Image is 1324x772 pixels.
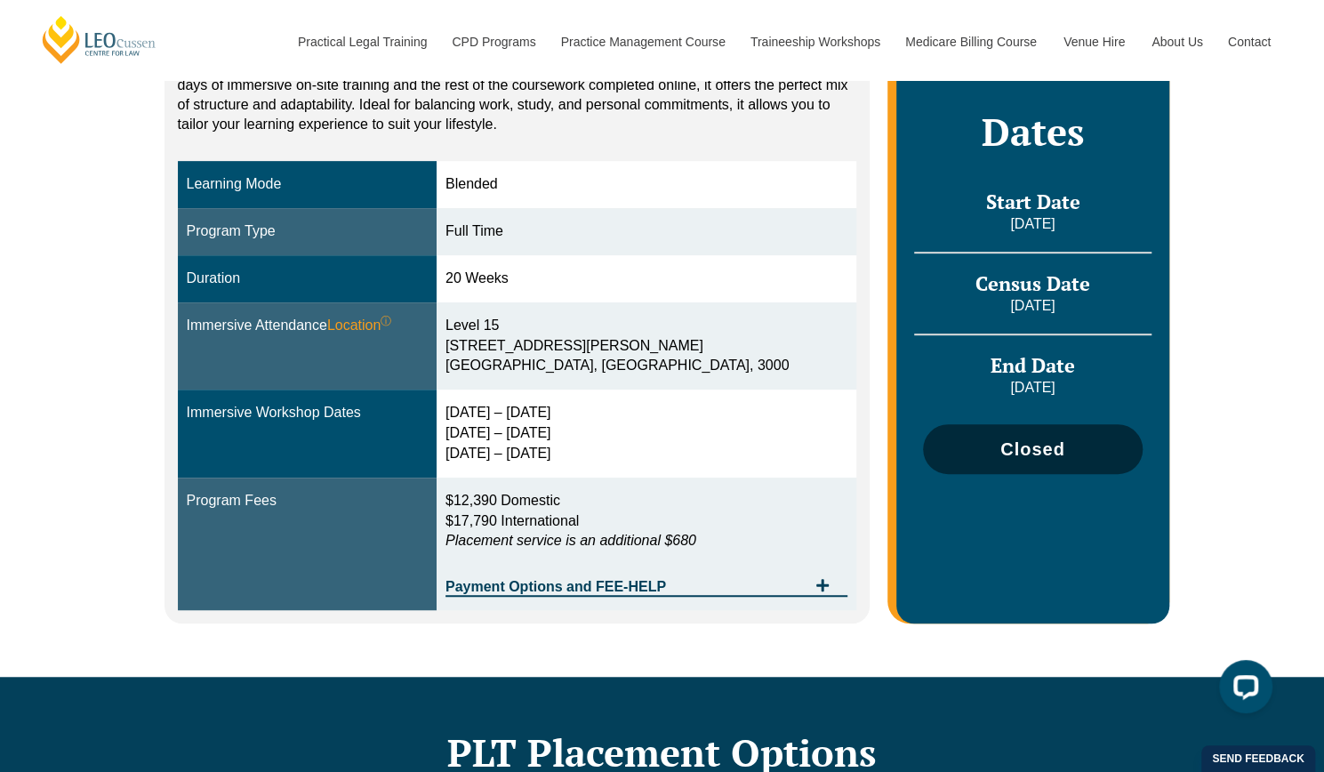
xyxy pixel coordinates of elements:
sup: ⓘ [381,315,391,327]
p: Blended learning combines the flexibility of online study with the benefits of in-person workshop... [178,56,857,134]
div: Learning Mode [187,174,428,195]
em: Placement service is an additional $680 [445,533,696,548]
div: Immersive Workshop Dates [187,403,428,423]
div: Level 15 [STREET_ADDRESS][PERSON_NAME] [GEOGRAPHIC_DATA], [GEOGRAPHIC_DATA], 3000 [445,316,847,377]
p: [DATE] [914,296,1151,316]
a: Practical Legal Training [285,4,439,80]
p: [DATE] [914,214,1151,234]
a: [PERSON_NAME] Centre for Law [40,14,158,65]
div: Duration [187,269,428,289]
div: Full Time [445,221,847,242]
a: CPD Programs [438,4,547,80]
a: Traineeship Workshops [737,4,892,80]
div: 20 Weeks [445,269,847,289]
span: End Date [991,352,1075,378]
div: Blended [445,174,847,195]
div: Program Fees [187,491,428,511]
span: Payment Options and FEE-HELP [445,580,806,594]
iframe: LiveChat chat widget [1205,653,1280,728]
a: Venue Hire [1050,4,1138,80]
span: $17,790 International [445,513,579,528]
a: Closed [923,424,1142,474]
a: Contact [1215,4,1284,80]
div: Program Type [187,221,428,242]
a: Practice Management Course [548,4,737,80]
span: Location [327,316,392,336]
p: [DATE] [914,378,1151,398]
div: [DATE] – [DATE] [DATE] – [DATE] [DATE] – [DATE] [445,403,847,464]
a: Medicare Billing Course [892,4,1050,80]
h2: Dates [914,109,1151,154]
a: About Us [1138,4,1215,80]
div: Immersive Attendance [187,316,428,336]
span: Census Date [975,270,1090,296]
span: Start Date [985,189,1079,214]
span: Closed [1000,440,1065,458]
span: $12,390 Domestic [445,493,560,508]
